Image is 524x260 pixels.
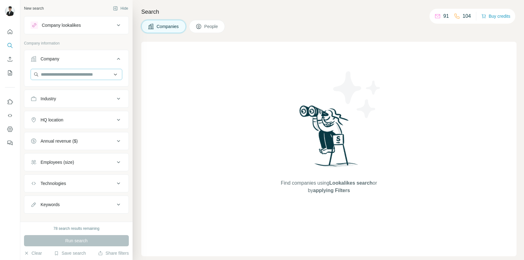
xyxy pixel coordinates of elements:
div: Keywords [41,201,60,208]
button: Buy credits [481,12,510,21]
button: Employees (size) [24,155,129,170]
div: Technologies [41,180,66,187]
span: Companies [157,23,179,30]
p: Company information [24,40,129,46]
button: Keywords [24,197,129,212]
span: Lookalikes search [329,180,373,186]
button: Company [24,51,129,69]
button: Quick start [5,26,15,37]
div: Annual revenue ($) [41,138,78,144]
img: Surfe Illustration - Woman searching with binoculars [297,104,361,173]
div: Employees (size) [41,159,74,165]
span: applying Filters [313,188,350,193]
p: 91 [443,12,449,20]
div: Company lookalikes [42,22,81,28]
div: Company [41,56,59,62]
button: Save search [54,250,86,256]
button: Search [5,40,15,51]
button: Use Surfe API [5,110,15,121]
div: HQ location [41,117,63,123]
button: Use Surfe on LinkedIn [5,96,15,107]
button: Feedback [5,137,15,149]
span: Find companies using or by [279,179,379,194]
button: My lists [5,67,15,78]
button: Company lookalikes [24,18,129,33]
button: Clear [24,250,42,256]
p: 104 [463,12,471,20]
img: Avatar [5,6,15,16]
button: Share filters [98,250,129,256]
h4: Search [141,7,517,16]
div: New search [24,6,44,11]
button: Annual revenue ($) [24,134,129,149]
div: Industry [41,96,56,102]
button: Industry [24,91,129,106]
button: Hide [109,4,133,13]
div: 78 search results remaining [53,226,99,231]
span: People [204,23,219,30]
button: Technologies [24,176,129,191]
button: Enrich CSV [5,54,15,65]
button: HQ location [24,112,129,127]
button: Dashboard [5,124,15,135]
img: Surfe Illustration - Stars [329,67,385,123]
